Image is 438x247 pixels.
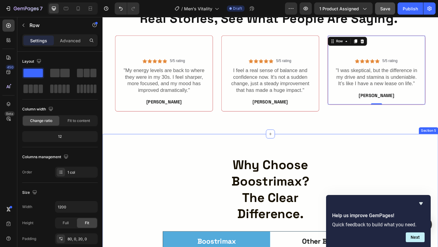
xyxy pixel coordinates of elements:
[398,2,423,15] button: Publish
[184,5,212,12] span: Men's Vitality
[6,65,15,70] div: 450
[140,152,225,223] span: why choose boostrimax? the clear difference.
[233,6,242,11] span: Draft
[63,220,69,226] span: Full
[2,2,45,15] button: 7
[68,236,96,242] div: 80, 0, 20, 0
[22,204,32,210] div: Width
[137,55,228,83] p: I feel a real sense of balance and confidence now. It's not a sudden change, just a steady improv...
[181,5,183,12] span: /
[375,2,395,15] button: Save
[40,5,43,12] p: 7
[253,24,263,29] div: Row
[253,82,343,89] p: [PERSON_NAME]
[60,37,81,44] p: Advanced
[22,105,54,113] div: Column width
[115,2,139,15] div: Undo/Redo
[332,200,425,242] div: Help us improve GemPages!
[22,236,36,242] div: Padding
[23,132,96,141] div: 12
[55,201,97,212] input: Auto
[417,200,425,207] button: Hide survey
[85,220,89,226] span: Fit
[332,212,425,219] h2: Help us improve GemPages!
[22,220,33,226] div: Height
[68,170,96,175] div: 1 col
[103,17,438,247] iframe: Design area
[319,5,359,12] span: 1 product assigned
[68,118,90,123] span: Fit to content
[22,89,112,96] p: [PERSON_NAME]
[22,55,112,83] p: "My energy levels are back to where they were in my 30s. I feel sharper, more focused, and my moo...
[22,57,43,66] div: Layout
[304,45,321,50] p: 5/5 rating
[345,121,364,126] div: Section 5
[22,169,32,175] div: Order
[380,6,390,11] span: Save
[189,45,205,50] p: 5/5 rating
[137,89,228,96] p: [PERSON_NAME]
[403,5,418,12] div: Publish
[30,37,47,44] p: Settings
[22,153,70,161] div: Columns management
[5,111,15,116] div: Beta
[30,22,81,29] p: Row
[253,55,343,76] p: "I was skeptical, but the difference in my drive and stamina is undeniable. It’s like I have a ne...
[30,118,52,123] span: Change ratio
[406,232,425,242] button: Next question
[314,2,373,15] button: 1 product assigned
[332,222,425,228] p: Quick feedback to build what you need.
[22,189,38,197] div: Size
[73,45,90,50] p: 5/5 rating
